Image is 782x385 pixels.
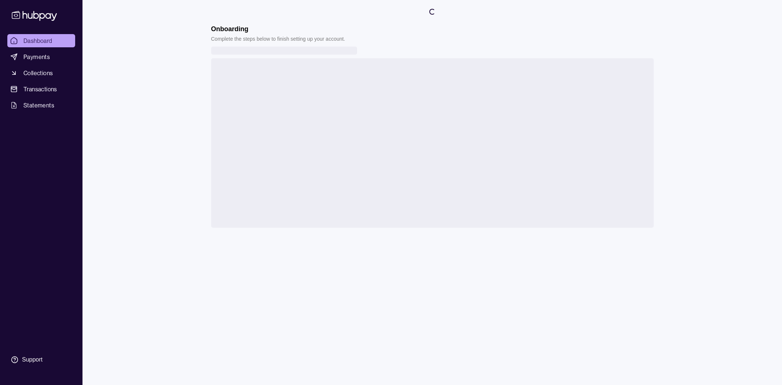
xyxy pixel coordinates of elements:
span: Transactions [23,85,57,93]
h1: Onboarding [211,25,345,33]
a: Transactions [7,82,75,96]
span: Dashboard [23,36,52,45]
div: Support [22,356,43,364]
span: Payments [23,52,50,61]
a: Payments [7,50,75,63]
span: Statements [23,101,54,110]
a: Collections [7,66,75,80]
p: Complete the steps below to finish setting up your account. [211,35,345,43]
span: Collections [23,69,53,77]
a: Support [7,352,75,367]
a: Dashboard [7,34,75,47]
a: Statements [7,99,75,112]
